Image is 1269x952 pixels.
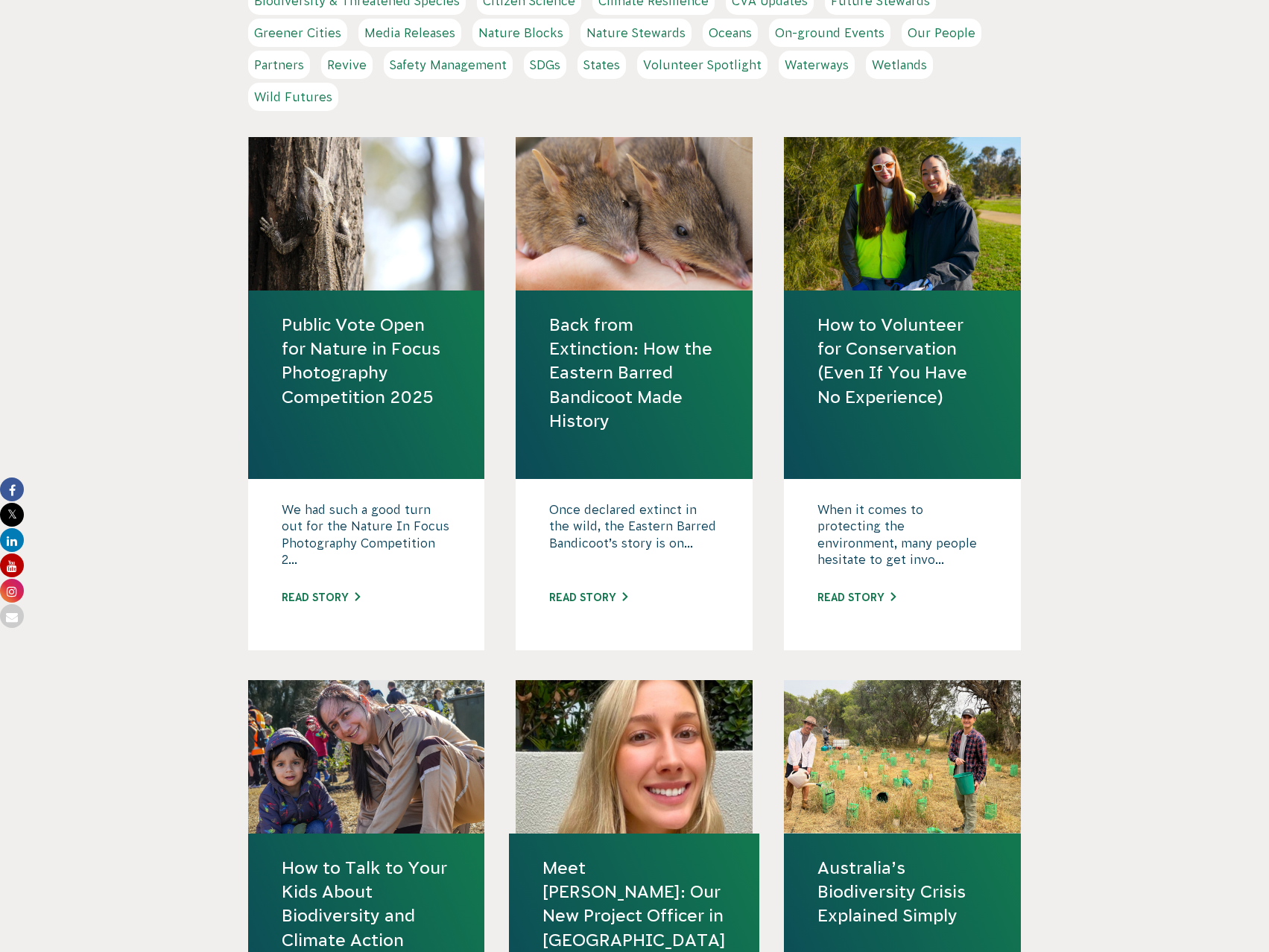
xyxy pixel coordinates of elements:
[549,313,719,433] a: Back from Extinction: How the Eastern Barred Bandicoot Made History
[282,501,452,576] p: We had such a good turn out for the Nature In Focus Photography Competition 2...
[282,591,360,603] a: Read story
[472,19,569,47] a: Nature Blocks
[542,856,726,952] a: Meet [PERSON_NAME]: Our New Project Officer in [GEOGRAPHIC_DATA]
[902,19,981,47] a: Our People
[549,501,719,576] p: Once declared extinct in the wild, the Eastern Barred Bandicoot’s story is on...
[817,591,896,603] a: Read story
[769,19,890,47] a: On-ground Events
[321,51,373,79] a: Revive
[580,19,692,47] a: Nature Stewards
[817,501,987,576] p: When it comes to protecting the environment, many people hesitate to get invo...
[248,19,347,47] a: Greener Cities
[817,313,987,409] a: How to Volunteer for Conservation (Even If You Have No Experience)
[549,591,627,603] a: Read story
[248,51,310,79] a: Partners
[817,856,987,928] a: Australia’s Biodiversity Crisis Explained Simply
[866,51,933,79] a: Wetlands
[384,51,513,79] a: Safety Management
[358,19,461,47] a: Media Releases
[282,856,452,952] a: How to Talk to Your Kids About Biodiversity and Climate Action
[248,83,338,111] a: Wild Futures
[779,51,855,79] a: Waterways
[282,313,452,409] a: Public Vote Open for Nature in Focus Photography Competition 2025
[524,51,566,79] a: SDGs
[637,51,768,79] a: Volunteer Spotlight
[577,51,626,79] a: States
[703,19,758,47] a: Oceans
